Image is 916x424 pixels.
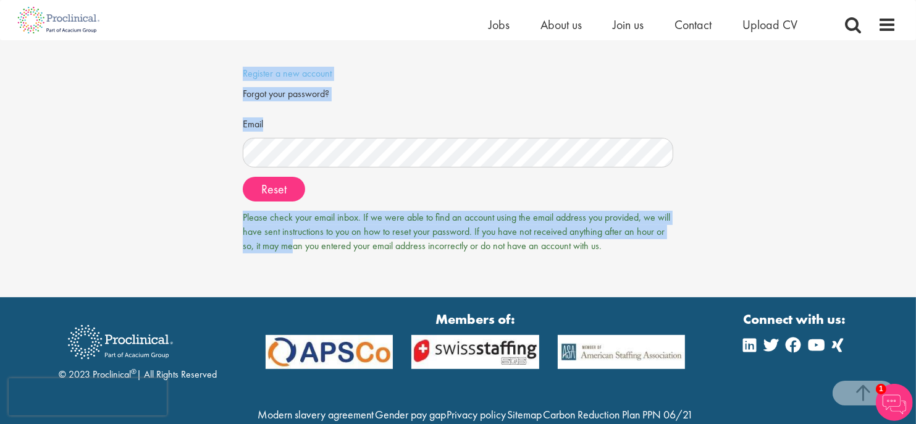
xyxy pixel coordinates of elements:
[507,407,542,422] a: Sitemap
[675,17,712,33] a: Contact
[256,335,403,369] img: APSCo
[743,310,848,329] strong: Connect with us:
[261,181,287,197] span: Reset
[743,17,798,33] a: Upload CV
[59,316,182,368] img: Proclinical Recruitment
[489,17,510,33] a: Jobs
[876,384,913,421] img: Chatbot
[375,407,446,422] a: Gender pay gap
[543,407,693,422] a: Carbon Reduction Plan PPN 06/21
[243,177,305,201] button: Reset
[548,335,695,369] img: APSCo
[266,310,686,329] strong: Members of:
[402,335,548,369] img: APSCo
[447,407,506,422] a: Privacy policy
[876,384,886,394] span: 1
[243,67,332,80] a: Register a new account
[541,17,582,33] a: About us
[243,87,673,101] div: Forgot your password?
[131,367,137,376] sup: ®
[9,378,167,415] iframe: reCAPTCHA
[59,316,217,382] div: © 2023 Proclinical | All Rights Reserved
[243,211,670,252] span: Please check your email inbox. If we were able to find an account using the email address you pro...
[258,407,374,422] a: Modern slavery agreement
[613,17,644,33] a: Join us
[243,113,263,132] label: Email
